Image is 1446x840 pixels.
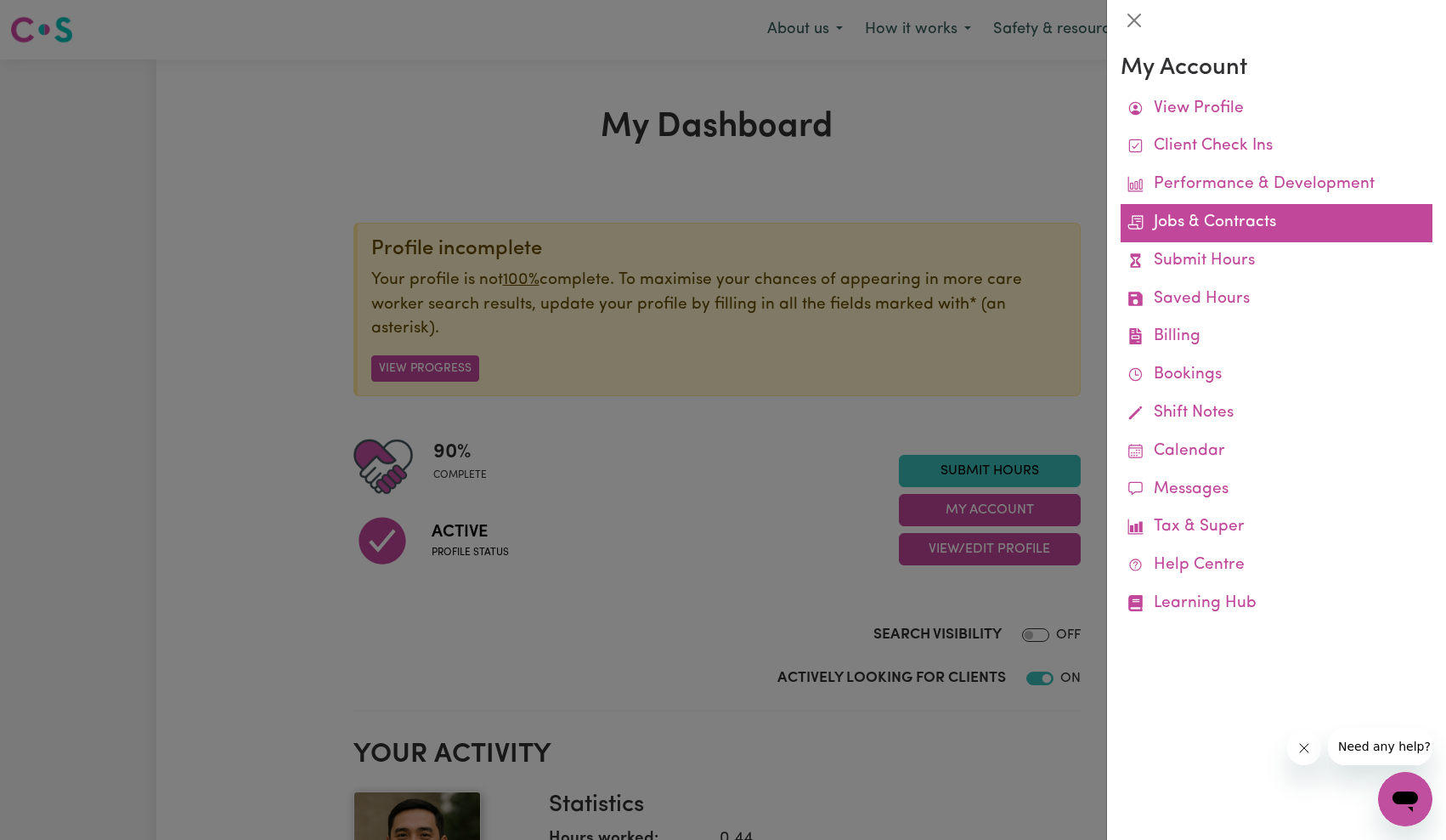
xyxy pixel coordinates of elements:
button: Close [1121,7,1148,34]
a: View Profile [1121,90,1432,128]
iframe: Message from company [1328,728,1432,765]
a: Billing [1121,318,1432,356]
a: Help Centre [1121,547,1432,585]
a: Submit Hours [1121,242,1432,281]
h3: My Account [1121,54,1432,83]
a: Calendar [1121,433,1432,471]
a: Messages [1121,471,1432,509]
a: Client Check Ins [1121,128,1432,166]
a: Bookings [1121,356,1432,394]
iframe: Close message [1287,731,1321,765]
a: Saved Hours [1121,281,1432,319]
a: Jobs & Contracts [1121,204,1432,242]
a: Performance & Development [1121,166,1432,204]
a: Learning Hub [1121,585,1432,623]
a: Shift Notes [1121,394,1432,433]
iframe: Button to launch messaging window [1378,772,1432,826]
a: Tax & Super [1121,508,1432,547]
